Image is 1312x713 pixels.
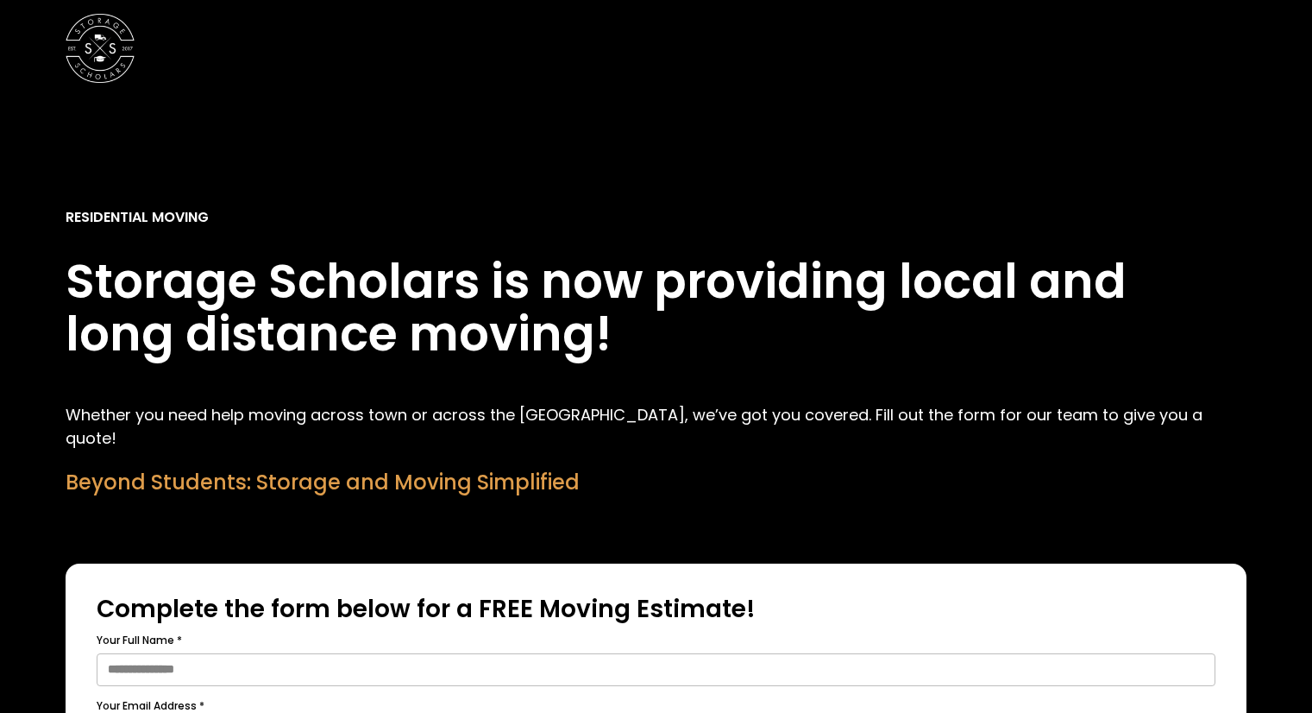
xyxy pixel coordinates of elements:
label: Your Full Name * [97,631,1215,650]
div: Residential Moving [66,207,209,228]
div: Beyond Students: Storage and Moving Simplified [66,467,1246,498]
p: Whether you need help moving across town or across the [GEOGRAPHIC_DATA], we’ve got you covered. ... [66,403,1246,450]
img: Storage Scholars main logo [66,14,135,83]
div: Complete the form below for a FREE Moving Estimate! [97,591,1215,628]
h1: Storage Scholars is now providing local and long distance moving! [66,256,1246,360]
